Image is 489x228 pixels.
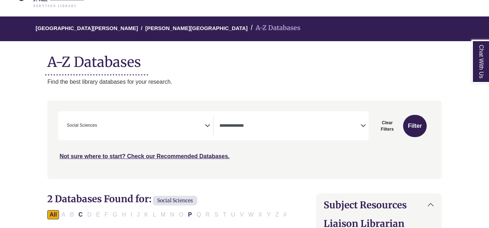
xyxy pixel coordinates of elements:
li: Social Sciences [64,122,97,129]
a: [GEOGRAPHIC_DATA][PERSON_NAME] [35,24,138,31]
button: Subject Resources [316,194,441,216]
button: All [47,210,59,219]
h1: A-Z Databases [47,48,441,70]
p: Find the best library databases for your research. [47,77,441,87]
textarea: Search [219,123,360,129]
textarea: Search [98,123,102,129]
div: Alpha-list to filter by first letter of database name [47,211,289,217]
li: A-Z Databases [248,23,300,33]
span: Social Sciences [153,196,197,205]
nav: Search filters [47,101,441,179]
button: Filter Results C [76,210,85,219]
button: Clear Filters [373,115,402,137]
button: Submit for Search Results [403,115,426,137]
nav: breadcrumb [47,16,441,41]
a: [PERSON_NAME][GEOGRAPHIC_DATA] [145,24,248,31]
a: Not sure where to start? Check our Recommended Databases. [59,153,229,159]
button: Filter Results P [186,210,194,219]
span: Social Sciences [67,122,97,129]
span: 2 Databases Found for: [47,193,151,205]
